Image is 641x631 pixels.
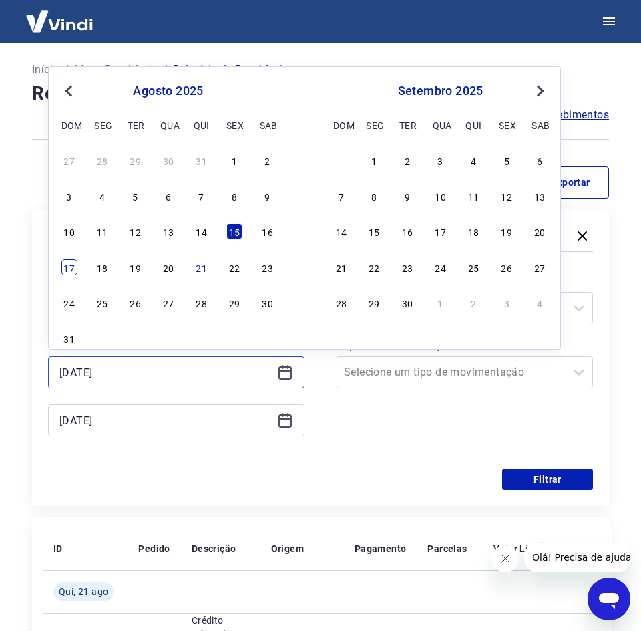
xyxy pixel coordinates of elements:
div: Choose terça-feira, 2 de setembro de 2025 [399,152,415,168]
input: Data final [59,410,272,430]
p: Tarifas [569,542,601,555]
p: Pagamento [355,542,407,555]
p: Valor Líq. [493,542,537,555]
div: Choose terça-feira, 19 de agosto de 2025 [128,259,144,275]
div: Choose quarta-feira, 3 de setembro de 2025 [160,330,176,346]
div: Choose segunda-feira, 29 de setembro de 2025 [366,295,382,311]
div: Choose quarta-feira, 10 de setembro de 2025 [433,188,449,204]
div: Choose sexta-feira, 5 de setembro de 2025 [226,330,242,346]
input: Data inicial [59,362,272,382]
div: Choose quinta-feira, 25 de setembro de 2025 [465,259,481,275]
div: Choose terça-feira, 12 de agosto de 2025 [128,223,144,239]
p: Relatório de Recebíveis [173,61,288,78]
div: Choose segunda-feira, 22 de setembro de 2025 [366,259,382,275]
div: Choose sexta-feira, 5 de setembro de 2025 [499,152,515,168]
div: seg [94,117,110,133]
div: Choose terça-feira, 26 de agosto de 2025 [128,295,144,311]
div: Choose quinta-feira, 4 de setembro de 2025 [465,152,481,168]
div: Choose domingo, 10 de agosto de 2025 [61,223,77,239]
div: Choose sexta-feira, 15 de agosto de 2025 [226,223,242,239]
div: Choose quinta-feira, 18 de setembro de 2025 [465,223,481,239]
div: Choose sábado, 4 de outubro de 2025 [531,295,548,311]
div: Choose domingo, 14 de setembro de 2025 [333,223,349,239]
div: Choose sábado, 27 de setembro de 2025 [531,259,548,275]
div: dom [61,117,77,133]
div: Choose quarta-feira, 6 de agosto de 2025 [160,188,176,204]
p: Origem [271,542,304,555]
div: Choose domingo, 31 de agosto de 2025 [61,330,77,346]
div: qua [160,117,176,133]
p: ID [53,542,63,555]
div: Choose sexta-feira, 8 de agosto de 2025 [226,188,242,204]
div: Choose quinta-feira, 14 de agosto de 2025 [194,223,210,239]
div: month 2025-09 [331,150,550,312]
div: Choose sexta-feira, 26 de setembro de 2025 [499,259,515,275]
div: qui [194,117,210,133]
div: Choose quinta-feira, 31 de julho de 2025 [194,152,210,168]
div: Choose sábado, 13 de setembro de 2025 [531,188,548,204]
div: Choose quarta-feira, 3 de setembro de 2025 [433,152,449,168]
a: Meus Recebíveis [75,61,158,78]
div: Choose sábado, 2 de agosto de 2025 [260,152,276,168]
span: Qui, 21 ago [59,585,108,598]
p: Parcelas [427,542,467,555]
p: / [163,61,168,78]
p: Pedido [138,542,170,555]
h4: Relatório de Recebíveis [32,80,609,107]
div: Choose sábado, 6 de setembro de 2025 [260,330,276,346]
div: dom [333,117,349,133]
button: Exportar [518,166,609,199]
div: Choose terça-feira, 2 de setembro de 2025 [128,330,144,346]
a: Início [32,61,59,78]
div: sex [499,117,515,133]
div: Choose segunda-feira, 1 de setembro de 2025 [366,152,382,168]
p: / [64,61,69,78]
div: Choose terça-feira, 29 de julho de 2025 [128,152,144,168]
div: Choose terça-feira, 16 de setembro de 2025 [399,223,415,239]
div: Choose terça-feira, 9 de setembro de 2025 [399,188,415,204]
div: Choose sexta-feira, 1 de agosto de 2025 [226,152,242,168]
div: Choose domingo, 17 de agosto de 2025 [61,259,77,275]
div: Choose segunda-feira, 11 de agosto de 2025 [94,223,110,239]
button: Previous Month [61,83,77,99]
div: Choose segunda-feira, 1 de setembro de 2025 [94,330,110,346]
div: Choose quarta-feira, 1 de outubro de 2025 [433,295,449,311]
div: Choose quinta-feira, 7 de agosto de 2025 [194,188,210,204]
div: ter [128,117,144,133]
p: Descrição [192,542,236,555]
div: Choose terça-feira, 23 de setembro de 2025 [399,259,415,275]
div: Choose sexta-feira, 3 de outubro de 2025 [499,295,515,311]
div: Choose quarta-feira, 17 de setembro de 2025 [433,223,449,239]
div: sab [260,117,276,133]
div: Choose quinta-feira, 11 de setembro de 2025 [465,188,481,204]
div: Choose quarta-feira, 27 de agosto de 2025 [160,295,176,311]
div: Choose domingo, 28 de setembro de 2025 [333,295,349,311]
div: Choose domingo, 3 de agosto de 2025 [61,188,77,204]
div: Choose sábado, 23 de agosto de 2025 [260,259,276,275]
span: Olá! Precisa de ajuda? [8,9,112,20]
div: Choose segunda-feira, 28 de julho de 2025 [94,152,110,168]
div: Choose quinta-feira, 28 de agosto de 2025 [194,295,210,311]
div: Choose sexta-feira, 12 de setembro de 2025 [499,188,515,204]
div: qui [465,117,481,133]
div: ter [399,117,415,133]
div: Choose quarta-feira, 20 de agosto de 2025 [160,259,176,275]
div: Choose domingo, 27 de julho de 2025 [61,152,77,168]
div: Choose segunda-feira, 8 de setembro de 2025 [366,188,382,204]
div: Choose quarta-feira, 30 de julho de 2025 [160,152,176,168]
div: month 2025-08 [59,150,277,348]
div: Choose sexta-feira, 29 de agosto de 2025 [226,295,242,311]
div: Choose domingo, 7 de setembro de 2025 [333,188,349,204]
div: Choose quinta-feira, 21 de agosto de 2025 [194,259,210,275]
div: Choose segunda-feira, 15 de setembro de 2025 [366,223,382,239]
button: Next Month [532,83,548,99]
div: Choose terça-feira, 30 de setembro de 2025 [399,295,415,311]
div: Choose domingo, 21 de setembro de 2025 [333,259,349,275]
div: Choose domingo, 24 de agosto de 2025 [61,295,77,311]
div: Choose sábado, 6 de setembro de 2025 [531,152,548,168]
div: Choose segunda-feira, 18 de agosto de 2025 [94,259,110,275]
div: Choose quinta-feira, 4 de setembro de 2025 [194,330,210,346]
iframe: Mensagem da empresa [524,543,630,572]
